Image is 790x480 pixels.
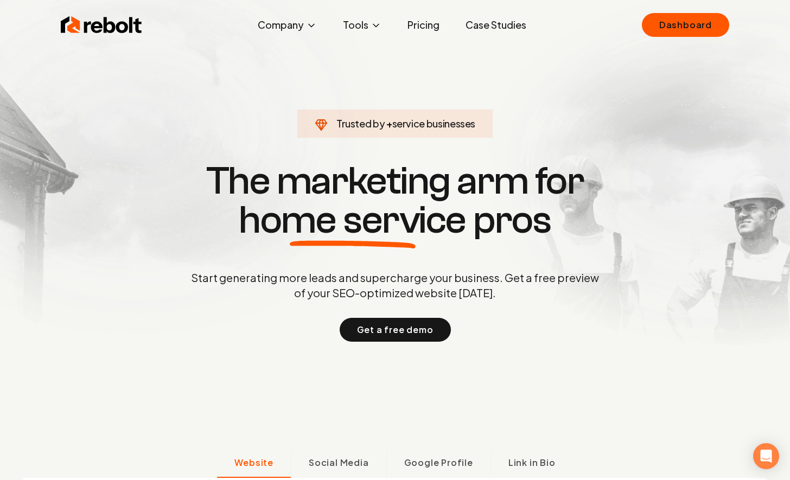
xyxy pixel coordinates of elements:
[291,450,386,478] button: Social Media
[404,456,473,469] span: Google Profile
[61,14,142,36] img: Rebolt Logo
[249,14,326,36] button: Company
[336,117,385,130] span: Trusted by
[399,14,448,36] a: Pricing
[392,117,476,130] span: service businesses
[239,201,466,240] span: home service
[753,443,779,469] div: Open Intercom Messenger
[234,456,273,469] span: Website
[340,318,451,342] button: Get a free demo
[309,456,369,469] span: Social Media
[457,14,535,36] a: Case Studies
[135,162,655,240] h1: The marketing arm for pros
[386,450,490,478] button: Google Profile
[386,117,392,130] span: +
[508,456,556,469] span: Link in Bio
[189,270,601,300] p: Start generating more leads and supercharge your business. Get a free preview of your SEO-optimiz...
[334,14,390,36] button: Tools
[642,13,729,37] a: Dashboard
[490,450,573,478] button: Link in Bio
[217,450,291,478] button: Website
